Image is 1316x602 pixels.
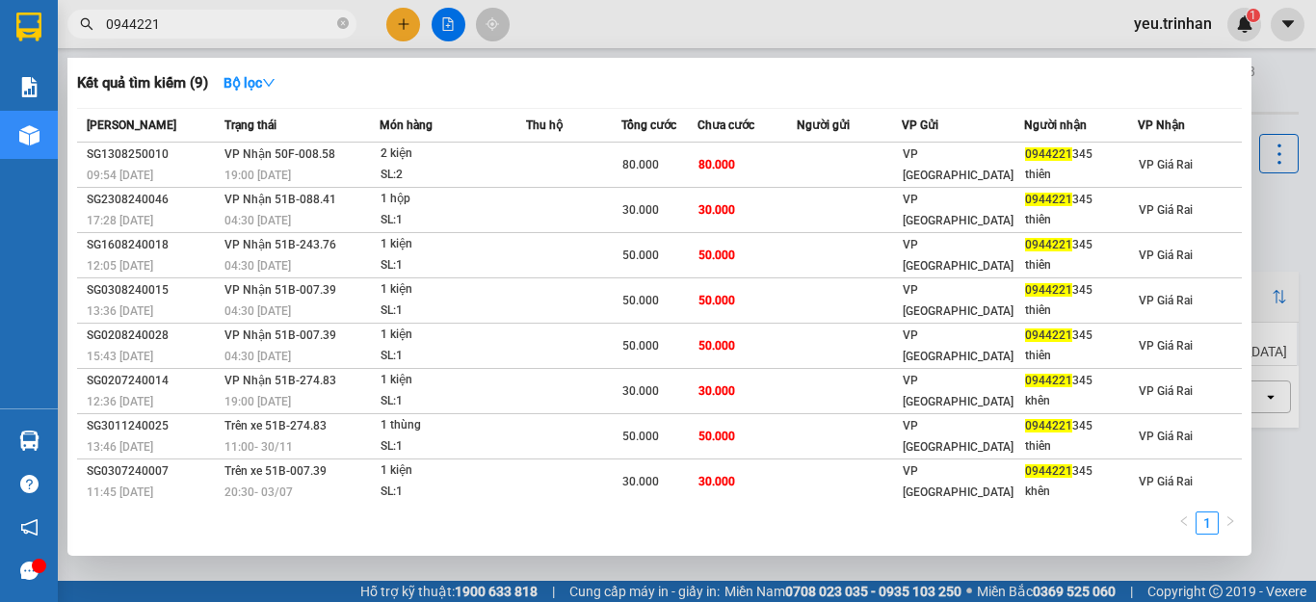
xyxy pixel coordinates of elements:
span: 0944221 [1025,147,1072,161]
span: VP Giá Rai [1139,158,1193,171]
div: SL: 1 [381,436,525,458]
span: Người gửi [797,118,850,132]
span: down [262,76,276,90]
div: thiên [1025,436,1136,457]
span: VP [GEOGRAPHIC_DATA] [903,374,1013,408]
div: 345 [1025,371,1136,391]
span: 50.000 [622,430,659,443]
img: logo-vxr [16,13,41,41]
span: 12:05 [DATE] [87,259,153,273]
span: close-circle [337,17,349,29]
span: 19:00 [DATE] [224,395,291,408]
div: 1 kiện [381,370,525,391]
span: 50.000 [698,249,735,262]
div: SL: 2 [381,165,525,186]
span: notification [20,518,39,537]
span: 04:30 [DATE] [224,304,291,318]
span: 12:36 [DATE] [87,395,153,408]
div: khên [1025,482,1136,502]
span: Tổng cước [621,118,676,132]
img: warehouse-icon [19,125,39,145]
span: 19:00 [DATE] [224,169,291,182]
span: VP [GEOGRAPHIC_DATA] [903,419,1013,454]
span: VP Nhận 50F-008.58 [224,147,335,161]
div: thiên [1025,165,1136,185]
div: SL: 1 [381,346,525,367]
span: VP [GEOGRAPHIC_DATA] [903,147,1013,182]
img: warehouse-icon [19,431,39,451]
div: SG1608240018 [87,235,219,255]
span: 15:43 [DATE] [87,350,153,363]
div: SG3011240025 [87,416,219,436]
span: 13:46 [DATE] [87,440,153,454]
span: 0944221 [1025,283,1072,297]
span: 30.000 [622,384,659,398]
h3: Kết quả tìm kiếm ( 9 ) [77,73,208,93]
div: 345 [1025,144,1136,165]
div: SG0307240007 [87,461,219,482]
span: [PERSON_NAME] [87,118,176,132]
div: SG0208240028 [87,326,219,346]
span: 09:54 [DATE] [87,169,153,182]
span: Trạng thái [224,118,276,132]
span: VP [GEOGRAPHIC_DATA] [903,328,1013,363]
span: VP Giá Rai [1139,249,1193,262]
span: 0944221 [1025,238,1072,251]
div: SG0308240015 [87,280,219,301]
div: SL: 1 [381,391,525,412]
div: 345 [1025,280,1136,301]
li: Previous Page [1172,511,1196,535]
div: 2 kiện [381,144,525,165]
span: Người nhận [1024,118,1087,132]
span: VP Gửi [902,118,938,132]
span: search [80,17,93,31]
span: Chưa cước [697,118,754,132]
div: 1 kiện [381,325,525,346]
div: 1 kiện [381,234,525,255]
span: 30.000 [698,384,735,398]
div: 345 [1025,416,1136,436]
span: VP [GEOGRAPHIC_DATA] [903,193,1013,227]
strong: Bộ lọc [224,75,276,91]
span: 0944221 [1025,328,1072,342]
span: message [20,562,39,580]
div: thiên [1025,346,1136,366]
span: 30.000 [622,475,659,488]
span: VP Nhận 51B-007.39 [224,283,336,297]
li: 1 [1196,511,1219,535]
div: SG0207240014 [87,371,219,391]
span: VP Nhận 51B-088.41 [224,193,336,206]
li: Next Page [1219,511,1242,535]
button: right [1219,511,1242,535]
div: 345 [1025,461,1136,482]
div: SL: 1 [381,482,525,503]
span: 0944221 [1025,464,1072,478]
span: VP [GEOGRAPHIC_DATA] [903,238,1013,273]
div: thiên [1025,210,1136,230]
div: khên [1025,391,1136,411]
div: 1 kiện [381,460,525,482]
span: 17:28 [DATE] [87,214,153,227]
span: 04:30 [DATE] [224,259,291,273]
span: 80.000 [622,158,659,171]
span: VP Giá Rai [1139,384,1193,398]
span: 30.000 [622,203,659,217]
div: thiên [1025,301,1136,321]
div: 345 [1025,190,1136,210]
span: VP Giá Rai [1139,475,1193,488]
div: SL: 1 [381,255,525,276]
span: 20:30 - 03/07 [224,485,293,499]
span: Trên xe 51B-007.39 [224,464,327,478]
span: 0944221 [1025,419,1072,432]
span: Món hàng [380,118,433,132]
span: 0944221 [1025,193,1072,206]
span: VP Nhận 51B-007.39 [224,328,336,342]
span: question-circle [20,475,39,493]
div: thiên [1025,255,1136,275]
span: 30.000 [698,475,735,488]
div: 1 hộp [381,189,525,210]
span: VP Giá Rai [1139,339,1193,353]
span: VP [GEOGRAPHIC_DATA] [903,283,1013,318]
span: Trên xe 51B-274.83 [224,419,327,432]
span: VP [GEOGRAPHIC_DATA] [903,464,1013,499]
